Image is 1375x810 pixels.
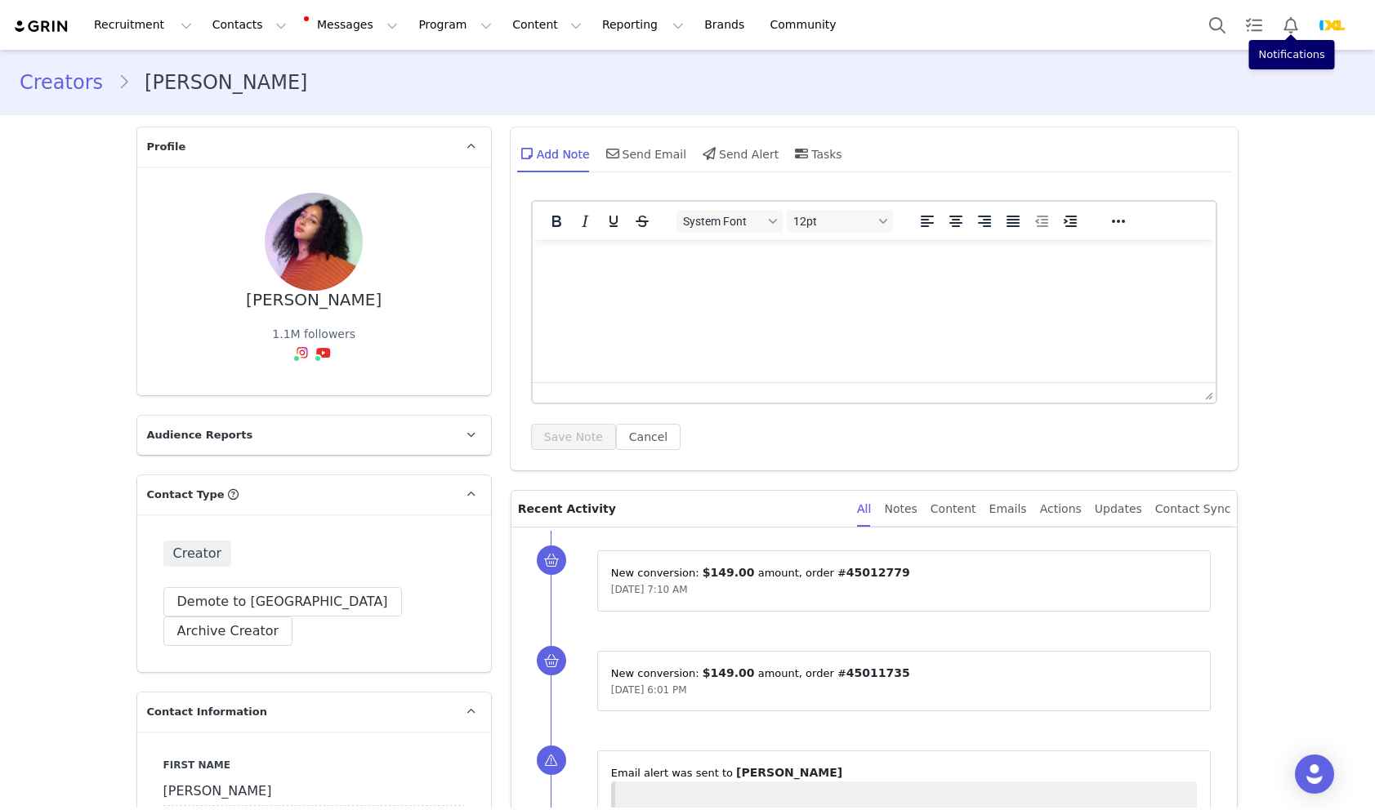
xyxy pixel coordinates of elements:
[999,210,1027,233] button: Justify
[13,19,70,34] img: grin logo
[628,210,656,233] button: Strikethrough
[603,134,687,173] div: Send Email
[1295,754,1334,794] div: Open Intercom Messenger
[542,210,570,233] button: Bold
[616,424,681,450] button: Cancel
[147,139,186,155] span: Profile
[736,766,842,779] span: [PERSON_NAME]
[913,210,941,233] button: Align left
[611,684,687,696] span: [DATE] 6:01 PM
[694,7,759,43] a: Brands
[502,7,592,43] button: Content
[1095,491,1142,527] div: Updates
[971,210,998,233] button: Align right
[408,7,502,43] button: Program
[703,666,755,679] span: $149.00
[683,215,763,228] span: System Font
[846,566,910,579] span: 45012779
[857,491,871,527] div: All
[265,193,363,291] img: 9c8224fb-430c-45d0-99f4-1e9333d4562c.jpg
[296,346,309,359] img: instagram.svg
[1236,7,1272,43] a: Tasks
[611,764,1198,781] p: ⁨Email⁩ alert was sent to ⁨ ⁩
[163,758,465,772] label: First Name
[761,7,854,43] a: Community
[1040,491,1082,527] div: Actions
[571,210,599,233] button: Italic
[147,427,253,443] span: Audience Reports
[163,587,402,616] button: Demote to [GEOGRAPHIC_DATA]
[1155,491,1231,527] div: Contact Sync
[272,326,355,343] div: 1.1M followers
[884,491,917,527] div: Notes
[147,704,267,720] span: Contact Information
[942,210,970,233] button: Align center
[611,665,1198,682] p: New conversion: ⁨ ⁩ amount⁨⁩⁨, order #⁨ ⁩⁩
[676,210,783,233] button: Fonts
[931,491,976,527] div: Content
[1199,383,1216,403] div: Press the Up and Down arrow keys to resize the editor.
[531,424,616,450] button: Save Note
[147,487,225,503] span: Contact Type
[518,491,844,527] p: Recent Activity
[1056,210,1084,233] button: Increase indent
[600,210,627,233] button: Underline
[84,7,202,43] button: Recruitment
[20,68,118,97] a: Creators
[592,7,694,43] button: Reporting
[1028,210,1056,233] button: Decrease indent
[611,584,688,595] span: [DATE] 7:10 AM
[703,566,755,579] span: $149.00
[517,134,590,173] div: Add Note
[699,134,779,173] div: Send Alert
[163,541,232,567] span: Creator
[989,491,1027,527] div: Emails
[163,616,293,646] button: Archive Creator
[1310,12,1362,38] button: Profile
[1273,7,1309,43] button: Notifications
[533,240,1217,382] iframe: Rich Text Area
[846,666,910,679] span: 45011735
[611,564,1198,581] p: New conversion: ⁨ ⁩ amount⁨⁩⁨, order #⁨ ⁩⁩
[787,210,893,233] button: Font sizes
[1199,7,1235,43] button: Search
[203,7,297,43] button: Contacts
[246,291,382,309] div: [PERSON_NAME]
[793,215,873,228] span: 12pt
[792,134,842,173] div: Tasks
[1105,210,1132,233] button: Reveal or hide additional toolbar items
[1319,12,1346,38] img: 8ce3c2e1-2d99-4550-bd57-37e0d623144a.webp
[297,7,408,43] button: Messages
